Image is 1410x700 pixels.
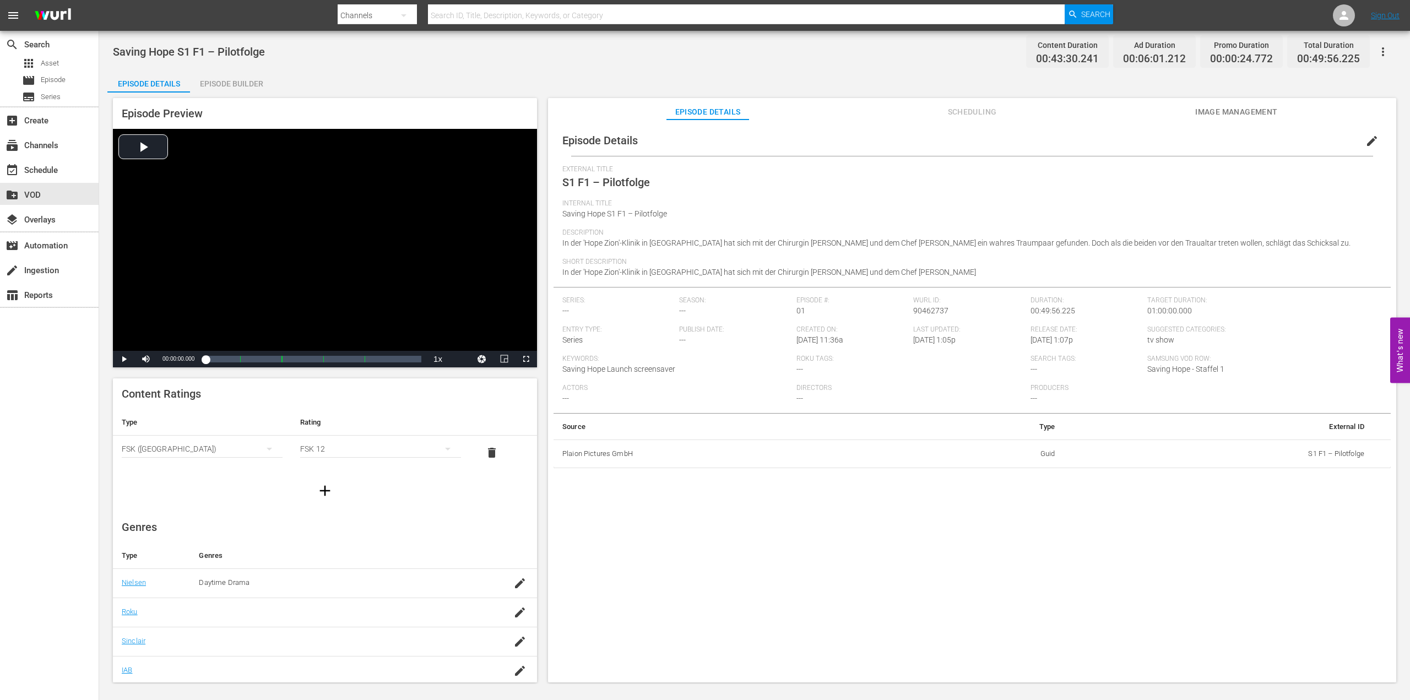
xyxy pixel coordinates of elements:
[1031,325,1142,334] span: Release Date:
[485,446,498,459] span: delete
[562,134,638,147] span: Episode Details
[931,105,1013,119] span: Scheduling
[562,209,667,218] span: Saving Hope S1 F1 – Pilotfolge
[113,409,291,436] th: Type
[122,637,145,645] a: Sinclair
[190,542,491,569] th: Genres
[1031,394,1037,403] span: ---
[162,356,194,362] span: 00:00:00.000
[1147,296,1376,305] span: Target Duration:
[41,91,61,102] span: Series
[1064,414,1373,440] th: External ID
[1210,53,1273,66] span: 00:00:24.772
[1031,296,1142,305] span: Duration:
[122,387,201,400] span: Content Ratings
[924,439,1064,468] td: Guid
[113,542,190,569] th: Type
[6,188,19,202] span: VOD
[493,351,515,367] button: Picture-in-Picture
[666,105,749,119] span: Episode Details
[6,114,19,127] span: Create
[1210,37,1273,53] div: Promo Duration
[122,578,146,587] a: Nielsen
[1147,355,1259,363] span: Samsung VOD Row:
[1147,335,1174,344] span: tv show
[554,414,1391,469] table: simple table
[1365,134,1379,148] span: edit
[113,45,265,58] span: Saving Hope S1 F1 – Pilotfolge
[1123,53,1186,66] span: 00:06:01.212
[562,176,650,189] span: S1 F1 – Pilotfolge
[562,296,674,305] span: Series:
[22,74,35,87] span: Episode
[796,306,805,315] span: 01
[479,439,505,466] button: delete
[679,325,790,334] span: Publish Date:
[562,238,1351,247] span: In der 'Hope Zion'-Klinik in [GEOGRAPHIC_DATA] hat sich mit der Chirurgin [PERSON_NAME] und dem C...
[107,70,190,97] div: Episode Details
[113,129,537,367] div: Video Player
[190,70,273,97] div: Episode Builder
[796,394,803,403] span: ---
[6,164,19,177] span: Schedule
[1147,325,1376,334] span: Suggested Categories:
[1065,4,1113,24] button: Search
[41,58,59,69] span: Asset
[913,296,1024,305] span: Wurl ID:
[1031,335,1073,344] span: [DATE] 1:07p
[1297,53,1360,66] span: 00:49:56.225
[562,355,791,363] span: Keywords:
[562,306,569,315] span: ---
[796,325,908,334] span: Created On:
[562,165,1376,174] span: External Title
[562,384,791,393] span: Actors
[6,213,19,226] span: Overlays
[122,433,283,464] div: FSK ([GEOGRAPHIC_DATA])
[679,296,790,305] span: Season:
[554,414,924,440] th: Source
[796,296,908,305] span: Episode #:
[122,520,157,534] span: Genres
[471,351,493,367] button: Jump To Time
[1031,306,1075,315] span: 00:49:56.225
[1195,105,1278,119] span: Image Management
[924,414,1064,440] th: Type
[1359,128,1385,154] button: edit
[913,335,956,344] span: [DATE] 1:05p
[1390,317,1410,383] button: Open Feedback Widget
[562,325,674,334] span: Entry Type:
[6,139,19,152] span: Channels
[1297,37,1360,53] div: Total Duration
[1031,384,1259,393] span: Producers
[6,38,19,51] span: Search
[913,325,1024,334] span: Last Updated:
[1371,11,1400,20] a: Sign Out
[300,433,461,464] div: FSK 12
[562,258,1376,267] span: Short Description
[562,335,583,344] span: Series
[1064,439,1373,468] td: S1 F1 – Pilotfolge
[205,356,421,362] div: Progress Bar
[796,355,1025,363] span: Roku Tags:
[562,365,675,373] span: Saving Hope Launch screensaver
[1036,53,1099,66] span: 00:43:30.241
[107,70,190,93] button: Episode Details
[6,264,19,277] span: Ingestion
[554,439,924,468] th: Plaion Pictures GmbH
[1036,37,1099,53] div: Content Duration
[6,239,19,252] span: Automation
[913,306,948,315] span: 90462737
[515,351,537,367] button: Fullscreen
[1147,306,1192,315] span: 01:00:00.000
[291,409,470,436] th: Rating
[1031,365,1037,373] span: ---
[1123,37,1186,53] div: Ad Duration
[562,199,1376,208] span: Internal Title
[562,394,569,403] span: ---
[1081,4,1110,24] span: Search
[122,607,138,616] a: Roku
[796,335,843,344] span: [DATE] 11:36a
[113,409,537,470] table: simple table
[113,351,135,367] button: Play
[122,107,203,120] span: Episode Preview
